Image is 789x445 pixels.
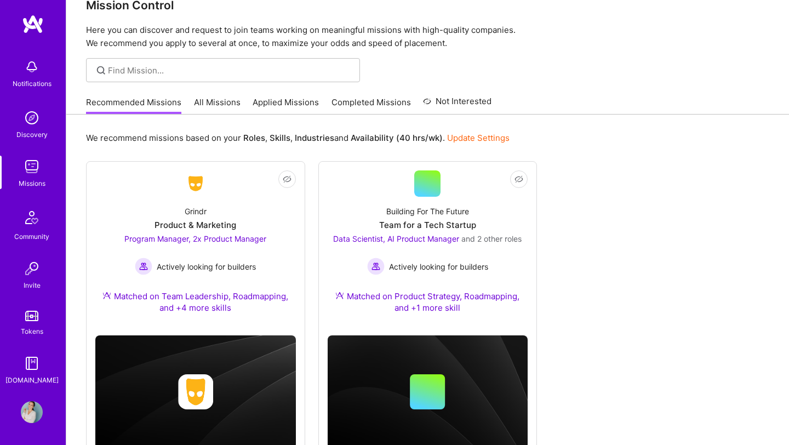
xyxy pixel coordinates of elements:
[18,401,45,423] a: User Avatar
[389,261,488,272] span: Actively looking for builders
[194,96,241,115] a: All Missions
[335,291,344,300] img: Ateam Purple Icon
[331,96,411,115] a: Completed Missions
[14,231,49,242] div: Community
[24,279,41,291] div: Invite
[86,132,510,144] p: We recommend missions based on your , , and .
[157,261,256,272] span: Actively looking for builders
[243,133,265,143] b: Roles
[21,401,43,423] img: User Avatar
[182,174,209,193] img: Company Logo
[295,133,334,143] b: Industries
[328,170,528,327] a: Building For The FutureTeam for a Tech StartupData Scientist, AI Product Manager and 2 other role...
[333,234,459,243] span: Data Scientist, AI Product Manager
[351,133,443,143] b: Availability (40 hrs/wk)
[25,311,38,321] img: tokens
[447,133,510,143] a: Update Settings
[19,178,45,189] div: Missions
[86,96,181,115] a: Recommended Missions
[102,291,111,300] img: Ateam Purple Icon
[21,156,43,178] img: teamwork
[379,219,476,231] div: Team for a Tech Startup
[178,374,213,409] img: Company logo
[185,206,207,217] div: Grindr
[328,290,528,313] div: Matched on Product Strategy, Roadmapping, and +1 more skill
[155,219,236,231] div: Product & Marketing
[21,258,43,279] img: Invite
[135,258,152,275] img: Actively looking for builders
[283,175,291,184] i: icon EyeClosed
[423,95,491,115] a: Not Interested
[19,204,45,231] img: Community
[21,326,43,337] div: Tokens
[5,374,59,386] div: [DOMAIN_NAME]
[21,352,43,374] img: guide book
[95,290,296,313] div: Matched on Team Leadership, Roadmapping, and +4 more skills
[21,56,43,78] img: bell
[95,64,107,77] i: icon SearchGrey
[95,170,296,327] a: Company LogoGrindrProduct & MarketingProgram Manager, 2x Product Manager Actively looking for bui...
[124,234,266,243] span: Program Manager, 2x Product Manager
[461,234,522,243] span: and 2 other roles
[108,65,352,76] input: Find Mission...
[22,14,44,34] img: logo
[86,24,769,50] p: Here you can discover and request to join teams working on meaningful missions with high-quality ...
[21,107,43,129] img: discovery
[270,133,290,143] b: Skills
[367,258,385,275] img: Actively looking for builders
[253,96,319,115] a: Applied Missions
[514,175,523,184] i: icon EyeClosed
[16,129,48,140] div: Discovery
[386,206,469,217] div: Building For The Future
[13,78,52,89] div: Notifications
